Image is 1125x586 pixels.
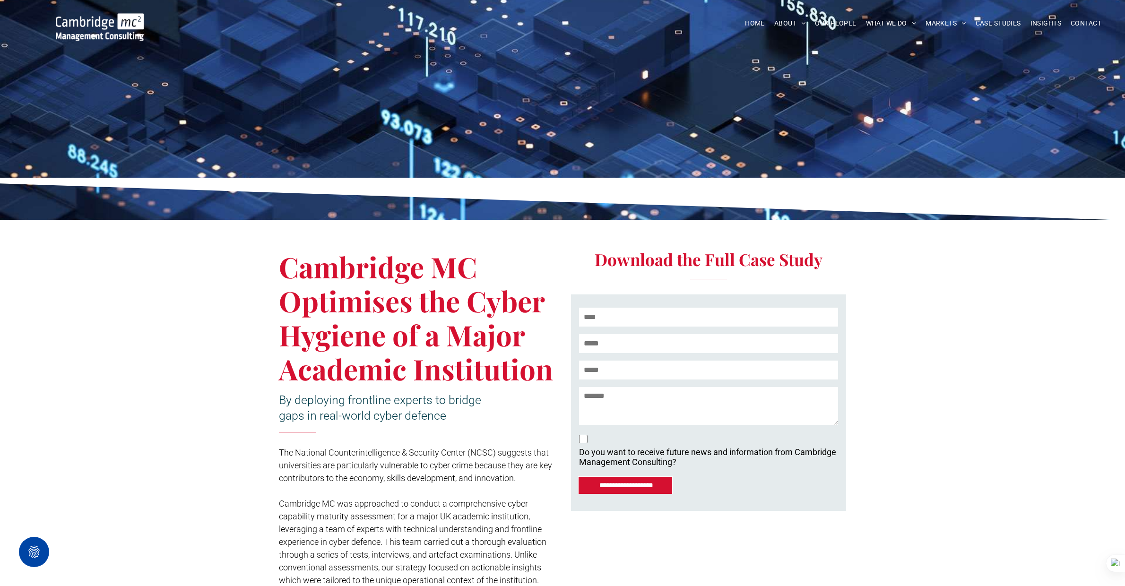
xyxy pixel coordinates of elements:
a: MARKETS [921,16,970,31]
a: CASE STUDIES [971,16,1026,31]
a: ABOUT [770,16,811,31]
p: Do you want to receive future news and information from Cambridge Management Consulting? [579,447,836,467]
a: INSIGHTS [1026,16,1066,31]
a: WHAT WE DO [861,16,921,31]
span: Cambridge MC was approached to conduct a comprehensive cyber capability maturity assessment for a... [279,499,546,585]
span: By deploying frontline experts to bridge gaps in real-world cyber defence [279,393,481,422]
a: HOME [740,16,770,31]
input: Do you want to receive future news and information from Cambridge Management Consulting? [579,435,588,443]
span: Download the Full Case Study [595,248,822,270]
img: Go to Homepage [56,13,144,41]
span: Cambridge MC Optimises the Cyber Hygiene of a Major Academic Institution [279,248,553,388]
span: The National Counterintelligence & Security Center (NCSC) suggests that universities are particul... [279,448,552,483]
a: OUR PEOPLE [810,16,861,31]
a: CONTACT [1066,16,1106,31]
